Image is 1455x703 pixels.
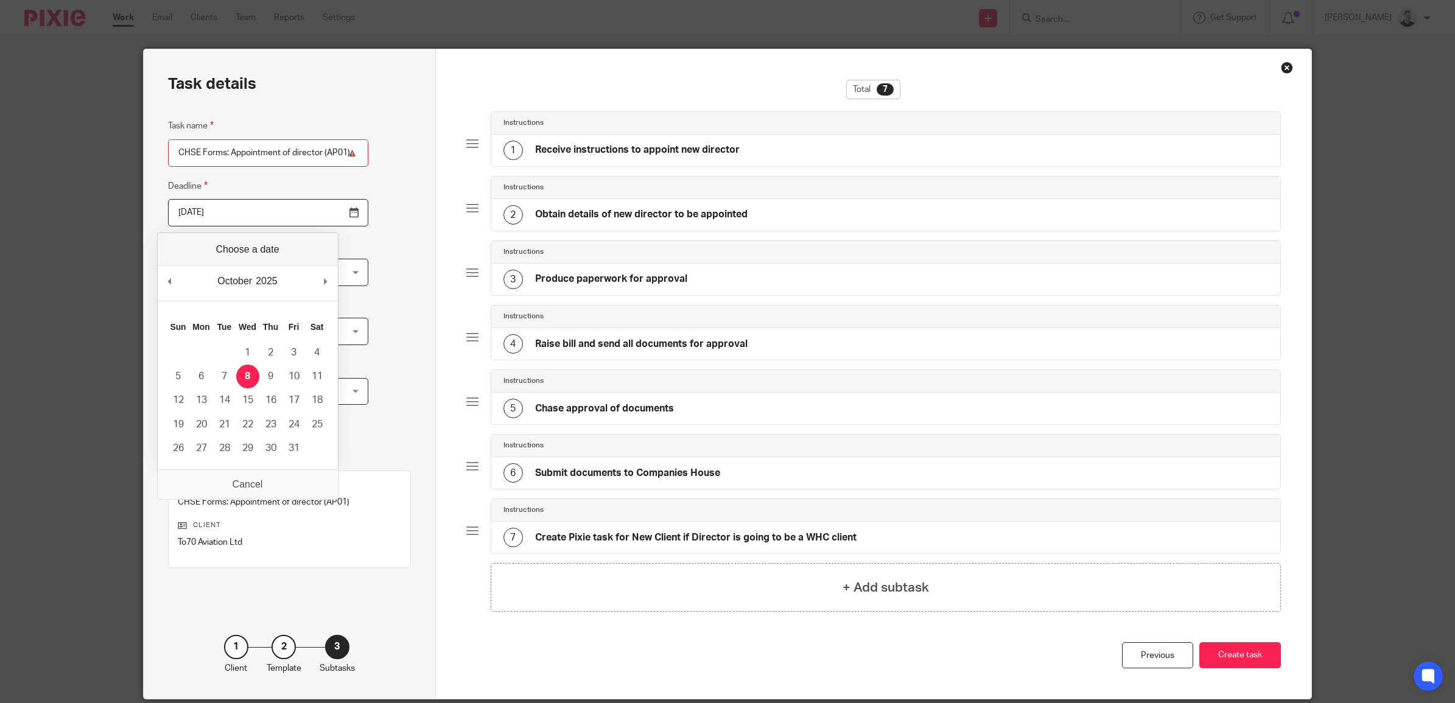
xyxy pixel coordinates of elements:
[213,365,236,388] button: 7
[306,341,329,365] button: 4
[168,139,368,167] input: Task name
[164,272,176,290] button: Previous Month
[877,83,894,96] div: 7
[503,463,523,483] div: 6
[167,413,190,436] button: 19
[1199,642,1281,668] button: Create task
[535,531,857,544] h4: Create Pixie task for New Client if Director is going to be a WHC client
[259,413,282,436] button: 23
[503,399,523,418] div: 5
[190,436,213,460] button: 27
[216,272,254,290] div: October
[503,141,523,160] div: 1
[168,199,368,226] input: Use the arrow keys to pick a date
[263,322,278,332] abbr: Thursday
[282,436,306,460] button: 31
[503,505,544,515] h4: Instructions
[178,520,401,530] p: Client
[224,635,248,659] div: 1
[213,388,236,412] button: 14
[168,179,208,193] label: Deadline
[239,322,256,332] abbr: Wednesday
[259,365,282,388] button: 9
[213,436,236,460] button: 28
[236,388,259,412] button: 15
[259,436,282,460] button: 30
[320,272,332,290] button: Next Month
[267,662,301,674] p: Template
[503,376,544,386] h4: Instructions
[503,118,544,128] h4: Instructions
[168,119,214,133] label: Task name
[306,413,329,436] button: 25
[272,635,296,659] div: 2
[535,208,748,221] h4: Obtain details of new director to be appointed
[535,338,748,351] h4: Raise bill and send all documents for approval
[535,467,720,480] h4: Submit documents to Companies House
[310,322,324,332] abbr: Saturday
[259,341,282,365] button: 2
[236,365,259,388] button: 8
[289,322,300,332] abbr: Friday
[178,480,401,490] p: Task template
[168,74,256,94] h2: Task details
[535,144,740,156] h4: Receive instructions to appoint new director
[503,528,523,547] div: 7
[503,334,523,354] div: 4
[282,388,306,412] button: 17
[190,365,213,388] button: 6
[503,270,523,289] div: 3
[843,578,929,597] h4: + Add subtask
[178,536,401,548] p: To70 Aviation Ltd
[236,413,259,436] button: 22
[535,402,674,415] h4: Chase approval of documents
[254,272,279,290] div: 2025
[503,247,544,257] h4: Instructions
[282,341,306,365] button: 3
[192,322,209,332] abbr: Monday
[282,365,306,388] button: 10
[282,413,306,436] button: 24
[503,183,544,192] h4: Instructions
[236,436,259,460] button: 29
[306,365,329,388] button: 11
[167,388,190,412] button: 12
[170,322,186,332] abbr: Sunday
[503,441,544,450] h4: Instructions
[217,322,232,332] abbr: Tuesday
[190,388,213,412] button: 13
[259,388,282,412] button: 16
[325,635,349,659] div: 3
[535,273,687,285] h4: Produce paperwork for approval
[236,341,259,365] button: 1
[846,80,900,99] div: Total
[1122,642,1193,668] div: Previous
[1281,61,1293,74] div: Close this dialog window
[320,662,355,674] p: Subtasks
[306,388,329,412] button: 18
[190,413,213,436] button: 20
[503,205,523,225] div: 2
[225,662,247,674] p: Client
[503,312,544,321] h4: Instructions
[178,496,401,508] p: CHSE Forms: Appointment of director (AP01)
[167,436,190,460] button: 26
[167,365,190,388] button: 5
[213,413,236,436] button: 21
